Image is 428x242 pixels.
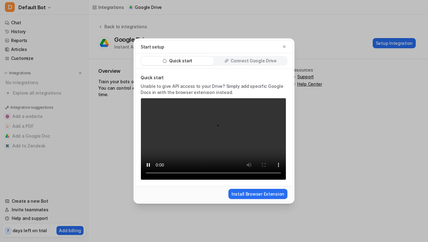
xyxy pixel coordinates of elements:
video: Your browser does not support the video tag. [141,98,286,180]
p: Quick start [141,75,286,81]
p: Start setup [141,44,164,50]
p: Connect Google Drive [231,58,276,64]
button: Install Browser Extension [228,189,287,199]
p: Quick start [169,58,192,64]
p: Unable to give API access to your Drive? Simply add specific Google Docs in with the browser exte... [141,83,286,96]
